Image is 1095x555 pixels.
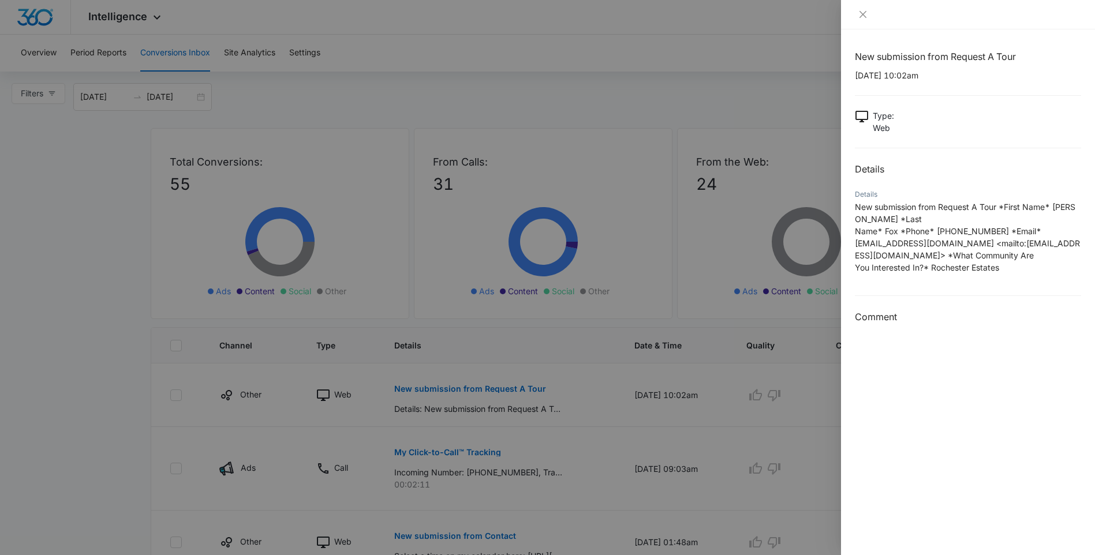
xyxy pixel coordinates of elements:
span: [EMAIL_ADDRESS][DOMAIN_NAME] <mailto:[EMAIL_ADDRESS][DOMAIN_NAME]> *What Community Are [855,238,1080,260]
h1: New submission from Request A Tour [855,50,1081,63]
span: close [858,10,868,19]
p: [DATE] 10:02am [855,69,1081,81]
p: Web [873,122,894,134]
h2: Details [855,162,1081,176]
button: Close [855,9,871,20]
span: Name* Fox *Phone* [PHONE_NUMBER] *Email* [855,226,1041,236]
h3: Comment [855,310,1081,324]
p: Type : [873,110,894,122]
div: Details [855,189,1081,200]
span: New submission from Request A Tour *First Name* [PERSON_NAME] *Last [855,202,1075,224]
span: You Interested In?* Rochester Estates [855,262,999,272]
